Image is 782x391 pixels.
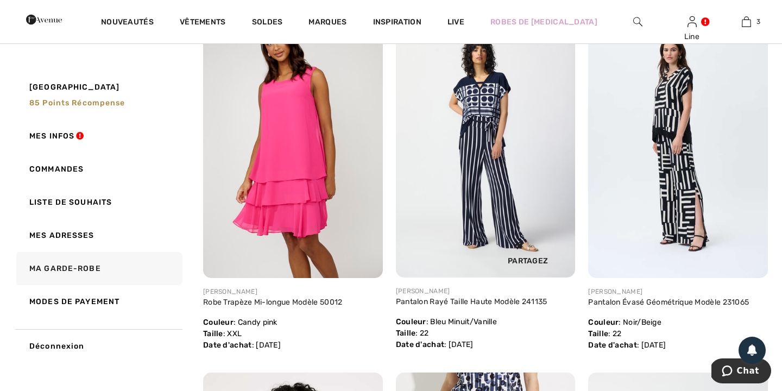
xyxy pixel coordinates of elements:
div: Line [665,31,718,42]
span: Couleur [203,318,234,327]
img: compli-k-dresses-jumpsuits-candy-pink_732950012b_3_9055_search.jpg [203,9,383,278]
a: Commandes [14,153,182,186]
img: joseph-ribkoff-pants-black-beige_2310651_2266_search.jpg [588,9,768,278]
img: joseph-ribkoff-pants-midnight-blue-vanilla_2411351_d27c_search.jpg [396,9,576,278]
a: Vêtements [180,17,226,29]
img: 1ère Avenue [26,9,62,30]
a: 3 [720,15,773,28]
a: Robes de [MEDICAL_DATA] [490,16,597,28]
a: Modes de payement [14,285,182,318]
a: Pantalon Évasé Géométrique Modèle 231065 [588,298,749,307]
a: Nouveautés [101,17,154,29]
a: Déconnexion [14,329,182,363]
div: [PERSON_NAME] [588,287,768,297]
span: 85 Points récompense [29,98,125,108]
span: [GEOGRAPHIC_DATA] [29,81,119,93]
div: [PERSON_NAME] [203,287,383,297]
a: Robe Trapèze Mi-longue Modèle 50012 [203,298,343,307]
a: Se connecter [688,16,697,27]
a: Soldes [252,17,283,29]
span: Inspiration [373,17,421,29]
div: [PERSON_NAME] [396,286,576,296]
span: Couleur [396,317,426,326]
div: Partagez [489,231,567,269]
div: : Candy pink : XXL : [DATE] [203,297,383,351]
div: : Bleu Minuit/Vanille : 22 : [DATE] [396,296,576,350]
img: recherche [633,15,642,28]
img: Mon panier [742,15,751,28]
span: Date d'achat [203,340,252,350]
span: Taille [396,329,416,338]
span: Date d'achat [396,340,445,349]
a: Mes adresses [14,219,182,252]
div: : Noir/Beige : 22 : [DATE] [588,297,768,351]
a: Mes infos [14,119,182,153]
img: Mes infos [688,15,697,28]
span: 3 [756,17,760,27]
iframe: Ouvre un widget dans lequel vous pouvez chatter avec l’un de nos agents [711,358,771,386]
a: Pantalon Rayé Taille Haute Modèle 241135 [396,297,547,306]
span: Taille [588,329,608,338]
a: Ma garde-robe [14,252,182,285]
a: Live [447,16,464,28]
span: Couleur [588,318,619,327]
a: Marques [308,17,346,29]
span: Taille [203,329,223,338]
a: Liste de souhaits [14,186,182,219]
span: Date d'achat [588,340,637,350]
